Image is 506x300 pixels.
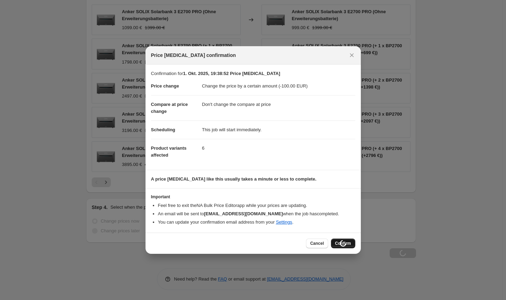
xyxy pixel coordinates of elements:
[151,52,236,59] span: Price [MEDICAL_DATA] confirmation
[202,77,355,95] dd: Change the price by a certain amount (-100.00 EUR)
[204,211,283,216] b: [EMAIL_ADDRESS][DOMAIN_NAME]
[202,139,355,157] dd: 6
[202,95,355,114] dd: Don't change the compare at price
[151,145,187,158] span: Product variants affected
[310,241,324,246] span: Cancel
[306,239,328,248] button: Cancel
[151,70,355,77] p: Confirmation for
[151,83,179,89] span: Price change
[151,102,188,114] span: Compare at price change
[158,219,355,226] li: You can update your confirmation email address from your .
[183,71,280,76] b: 1. Okt. 2025, 19:38:52 Price [MEDICAL_DATA]
[276,219,292,225] a: Settings
[151,176,317,182] b: A price [MEDICAL_DATA] like this usually takes a minute or less to complete.
[158,202,355,209] li: Feel free to exit the NA Bulk Price Editor app while your prices are updating.
[151,127,175,132] span: Scheduling
[202,120,355,139] dd: This job will start immediately.
[151,194,355,200] h3: Important
[347,50,357,60] button: Close
[158,210,355,217] li: An email will be sent to when the job has completed .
